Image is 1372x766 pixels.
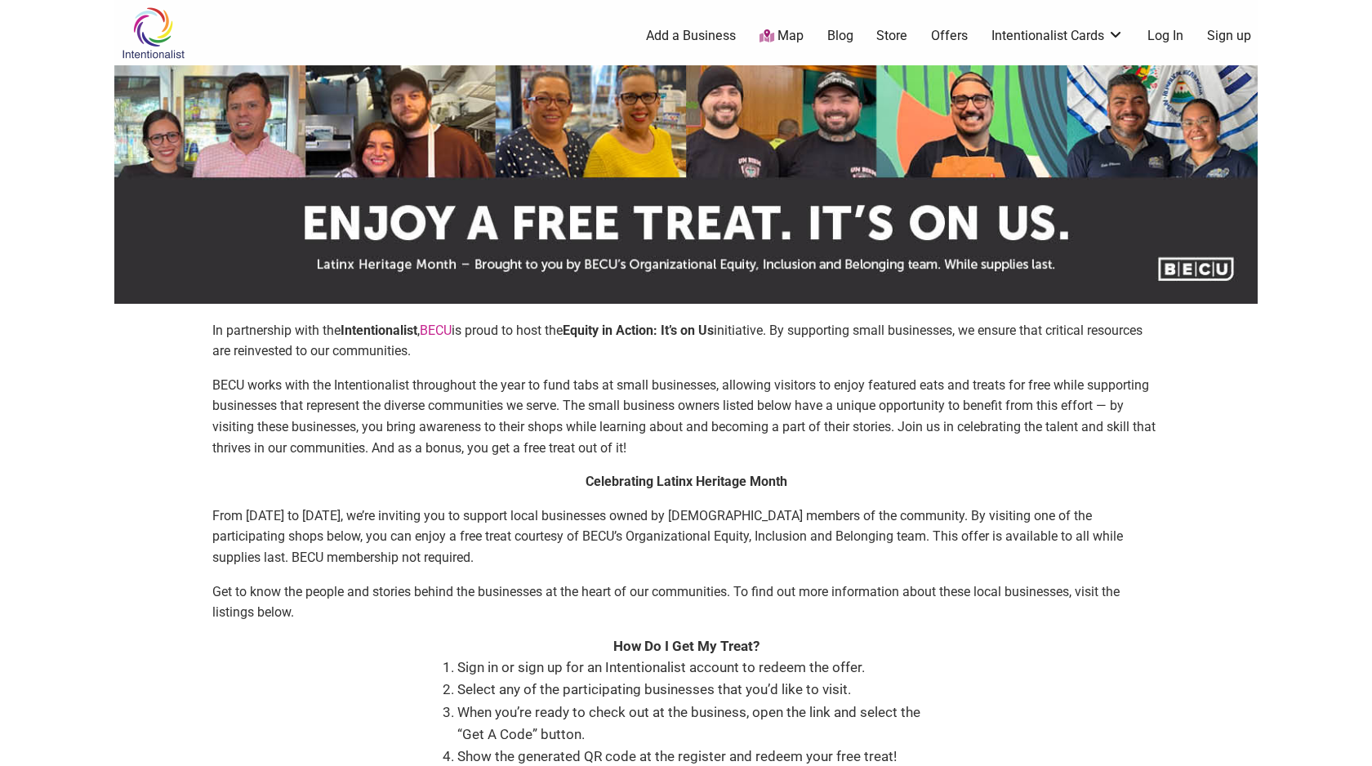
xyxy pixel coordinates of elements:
a: Add a Business [646,27,736,45]
li: Select any of the participating businesses that you’d like to visit. [457,679,931,701]
a: Sign up [1207,27,1251,45]
strong: Equity in Action: It’s on Us [563,323,714,338]
p: In partnership with the , is proud to host the initiative. By supporting small businesses, we ens... [212,320,1160,362]
strong: Intentionalist [341,323,417,338]
a: BECU [420,323,452,338]
strong: Celebrating Latinx Heritage Month [586,474,787,489]
li: When you’re ready to check out at the business, open the link and select the “Get A Code” button. [457,701,931,746]
a: Offers [931,27,968,45]
p: Get to know the people and stories behind the businesses at the heart of our communities. To find... [212,581,1160,623]
a: Log In [1147,27,1183,45]
a: Blog [827,27,853,45]
img: sponsor logo [114,65,1258,304]
a: Map [759,27,804,46]
a: Store [876,27,907,45]
li: Sign in or sign up for an Intentionalist account to redeem the offer. [457,657,931,679]
p: From [DATE] to [DATE], we’re inviting you to support local businesses owned by [DEMOGRAPHIC_DATA]... [212,505,1160,568]
p: BECU works with the Intentionalist throughout the year to fund tabs at small businesses, allowing... [212,375,1160,458]
img: Intentionalist [114,7,192,60]
strong: How Do I Get My Treat? [613,638,759,654]
a: Intentionalist Cards [991,27,1124,45]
